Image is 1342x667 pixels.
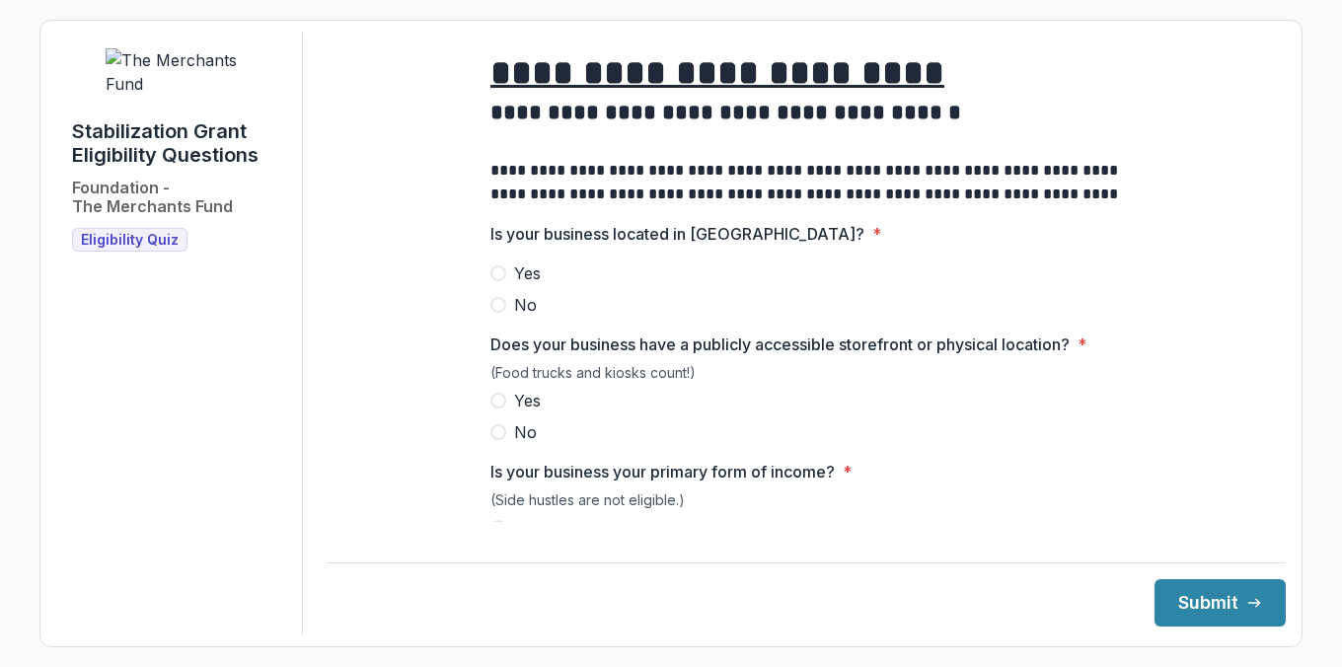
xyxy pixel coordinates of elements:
div: (Food trucks and kiosks count!) [490,364,1122,389]
p: Is your business located in [GEOGRAPHIC_DATA]? [490,222,864,246]
img: The Merchants Fund [106,48,254,96]
span: No [514,420,537,444]
p: Does your business have a publicly accessible storefront or physical location? [490,333,1070,356]
div: (Side hustles are not eligible.) [490,491,1122,516]
span: No [514,293,537,317]
span: Yes [514,261,541,285]
h1: Stabilization Grant Eligibility Questions [72,119,286,167]
h2: Foundation - The Merchants Fund [72,179,233,216]
span: Eligibility Quiz [81,232,179,249]
span: Yes [514,389,541,412]
p: Is your business your primary form of income? [490,460,835,483]
span: Yes [514,516,541,540]
button: Submit [1155,579,1286,627]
